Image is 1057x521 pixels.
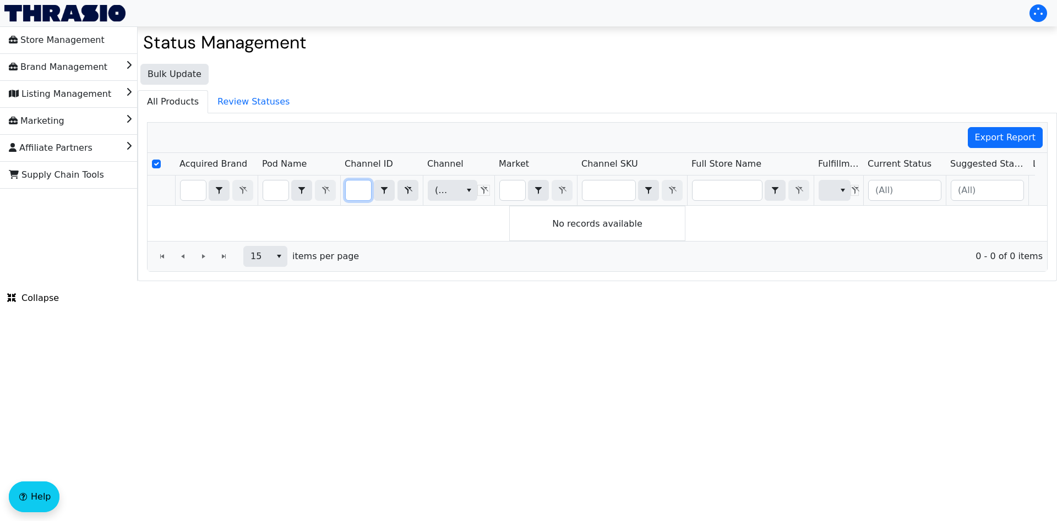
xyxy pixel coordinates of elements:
[148,68,201,81] span: Bulk Update
[9,58,107,76] span: Brand Management
[500,180,525,200] input: Filter
[263,180,288,200] input: Filter
[250,250,264,263] span: 15
[423,176,494,206] th: Filter
[262,157,307,171] span: Pod Name
[577,176,687,206] th: Filter
[946,176,1028,206] th: Filter
[31,490,51,503] span: Help
[435,184,452,197] span: (All)
[9,481,59,512] button: Help floatingactionbutton
[687,176,814,206] th: Filter
[863,176,946,206] th: Filter
[181,180,206,200] input: Filter
[818,157,859,171] span: Fulfillment
[968,127,1043,148] button: Export Report
[528,180,548,200] button: select
[143,32,1051,53] h2: Status Management
[209,180,230,201] span: Choose Operator
[461,180,477,200] button: select
[975,131,1036,144] span: Export Report
[152,160,161,168] input: Select Row
[179,157,247,171] span: Acquired Brand
[9,166,104,184] span: Supply Chain Tools
[494,176,577,206] th: Filter
[638,180,659,201] span: Choose Operator
[4,5,126,21] img: Thrasio Logo
[509,206,685,241] div: No records available
[765,180,785,200] button: select
[693,180,762,200] input: Filter
[427,157,464,171] span: Channel
[835,180,851,200] button: select
[9,31,105,49] span: Store Management
[869,180,941,200] input: (All)
[7,292,59,305] span: Collapse
[175,176,258,206] th: Filter
[499,157,529,171] span: Market
[639,180,658,200] button: select
[138,91,208,113] span: All Products
[868,157,931,171] span: Current Status
[258,176,340,206] th: Filter
[209,91,298,113] span: Review Statuses
[140,64,209,85] button: Bulk Update
[374,180,395,201] span: Choose Operator
[271,246,287,266] button: select
[9,139,92,157] span: Affiliate Partners
[368,250,1043,263] span: 0 - 0 of 0 items
[243,246,287,267] span: Page size
[374,180,394,200] button: select
[951,180,1023,200] input: (All)
[582,180,635,200] input: Filter
[292,180,312,200] button: select
[340,176,423,206] th: Filter
[814,176,863,206] th: Filter
[291,180,312,201] span: Choose Operator
[691,157,761,171] span: Full Store Name
[528,180,549,201] span: Choose Operator
[9,112,64,130] span: Marketing
[9,85,111,103] span: Listing Management
[950,157,1024,171] span: Suggested Status
[581,157,638,171] span: Channel SKU
[209,180,229,200] button: select
[765,180,786,201] span: Choose Operator
[148,241,1047,271] div: Page 1 of 0
[397,180,418,201] button: Clear
[292,250,359,263] span: items per page
[345,157,393,171] span: Channel ID
[346,180,371,200] input: Filter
